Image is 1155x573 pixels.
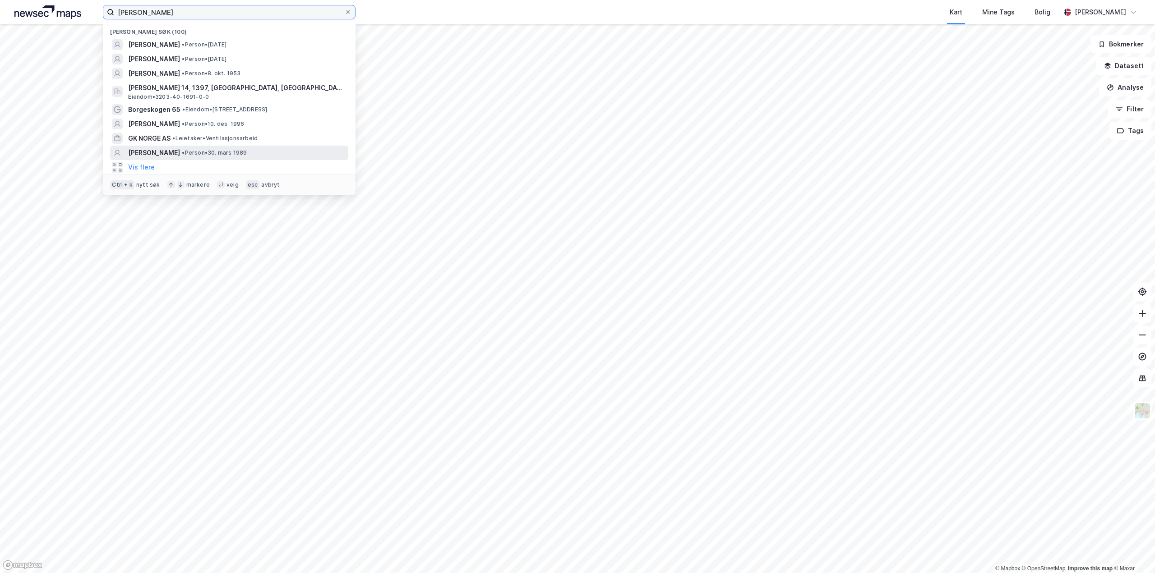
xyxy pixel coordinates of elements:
[182,149,185,156] span: •
[182,55,226,63] span: Person • [DATE]
[114,5,344,19] input: Søk på adresse, matrikkel, gårdeiere, leietakere eller personer
[950,7,962,18] div: Kart
[1099,78,1151,96] button: Analyse
[128,104,180,115] span: Borgeskogen 65
[172,135,175,142] span: •
[110,180,134,189] div: Ctrl + k
[1134,402,1151,419] img: Z
[182,55,185,62] span: •
[128,83,345,93] span: [PERSON_NAME] 14, 1397, [GEOGRAPHIC_DATA], [GEOGRAPHIC_DATA]
[1075,7,1126,18] div: [PERSON_NAME]
[182,120,244,128] span: Person • 10. des. 1996
[128,68,180,79] span: [PERSON_NAME]
[995,565,1020,572] a: Mapbox
[1096,57,1151,75] button: Datasett
[261,181,280,188] div: avbryt
[182,70,240,77] span: Person • 8. okt. 1953
[14,5,81,19] img: logo.a4113a55bc3d86da70a041830d287a7e.svg
[182,41,185,48] span: •
[128,162,155,173] button: Vis flere
[1110,530,1155,573] div: Kontrollprogram for chat
[1022,565,1066,572] a: OpenStreetMap
[246,180,260,189] div: esc
[186,181,210,188] div: markere
[182,106,185,113] span: •
[128,54,180,64] span: [PERSON_NAME]
[1068,565,1113,572] a: Improve this map
[3,560,42,570] a: Mapbox homepage
[1090,35,1151,53] button: Bokmerker
[136,181,160,188] div: nytt søk
[128,119,180,129] span: [PERSON_NAME]
[1108,100,1151,118] button: Filter
[103,21,356,37] div: [PERSON_NAME] søk (100)
[1109,122,1151,140] button: Tags
[182,41,226,48] span: Person • [DATE]
[1110,530,1155,573] iframe: Chat Widget
[182,106,267,113] span: Eiendom • [STREET_ADDRESS]
[172,135,258,142] span: Leietaker • Ventilasjonsarbeid
[128,147,180,158] span: [PERSON_NAME]
[128,93,209,101] span: Eiendom • 3203-40-1691-0-0
[128,133,171,144] span: GK NORGE AS
[182,120,185,127] span: •
[226,181,239,188] div: velg
[982,7,1015,18] div: Mine Tags
[128,39,180,50] span: [PERSON_NAME]
[182,149,247,156] span: Person • 30. mars 1989
[1035,7,1050,18] div: Bolig
[182,70,185,77] span: •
